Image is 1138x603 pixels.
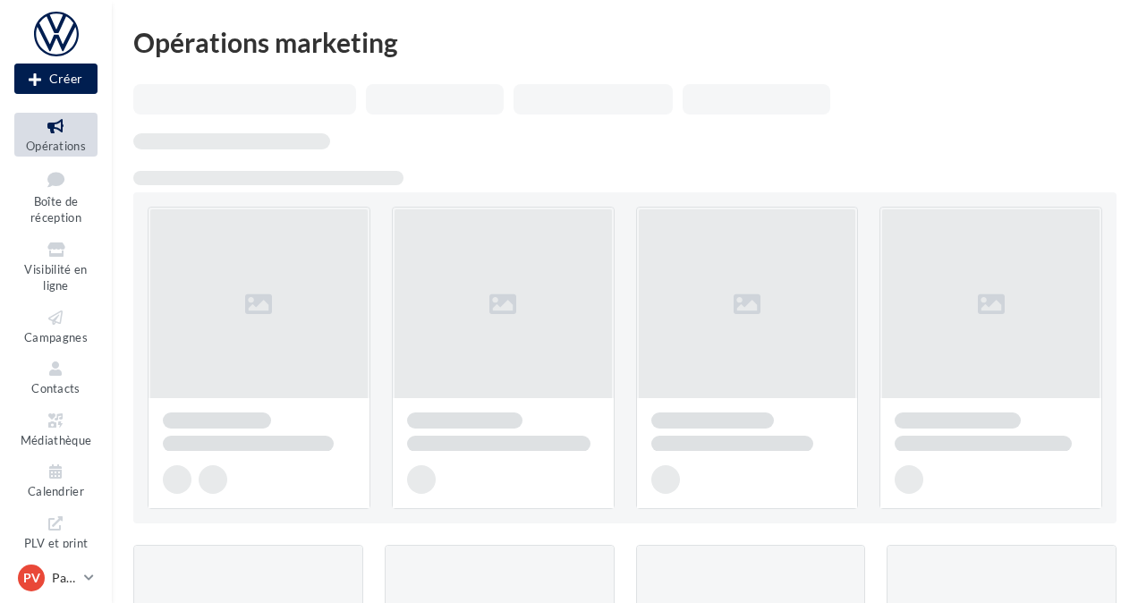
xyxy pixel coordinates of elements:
[14,304,98,348] a: Campagnes
[133,29,1117,55] div: Opérations marketing
[31,381,81,395] span: Contacts
[14,236,98,297] a: Visibilité en ligne
[28,484,84,498] span: Calendrier
[14,458,98,502] a: Calendrier
[21,433,92,447] span: Médiathèque
[14,113,98,157] a: Opérations
[14,164,98,229] a: Boîte de réception
[14,407,98,451] a: Médiathèque
[14,510,98,588] a: PLV et print personnalisable
[24,330,88,344] span: Campagnes
[14,64,98,94] button: Créer
[52,569,77,587] p: Partenaire VW
[14,561,98,595] a: PV Partenaire VW
[14,355,98,399] a: Contacts
[26,139,86,153] span: Opérations
[22,532,90,583] span: PLV et print personnalisable
[24,262,87,293] span: Visibilité en ligne
[30,194,81,225] span: Boîte de réception
[14,64,98,94] div: Nouvelle campagne
[23,569,40,587] span: PV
